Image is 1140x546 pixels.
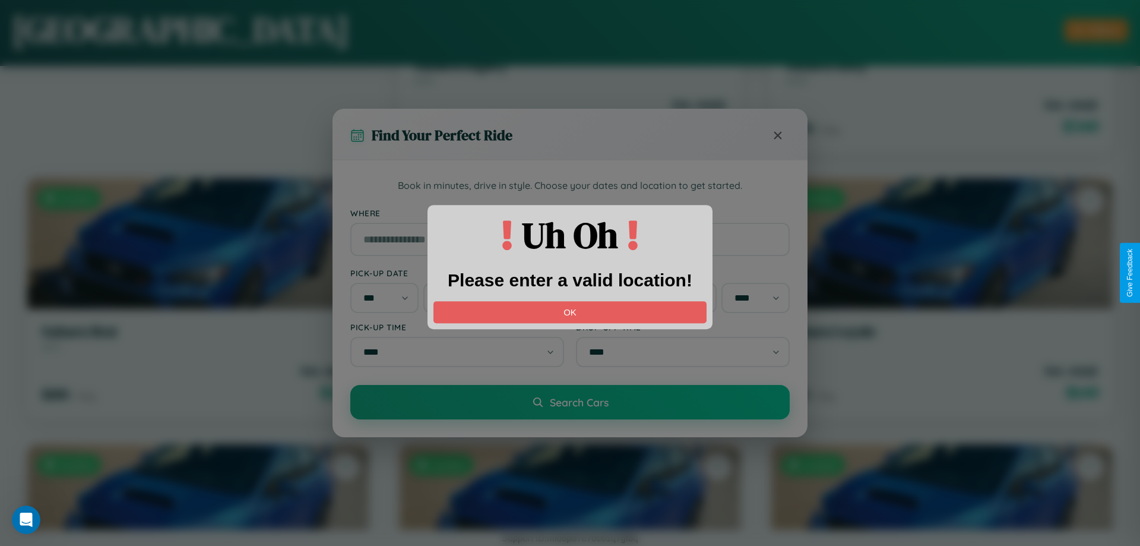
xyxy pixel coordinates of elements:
[350,178,790,194] p: Book in minutes, drive in style. Choose your dates and location to get started.
[372,125,512,145] h3: Find Your Perfect Ride
[550,396,609,409] span: Search Cars
[576,268,790,278] label: Drop-off Date
[350,208,790,218] label: Where
[350,322,564,332] label: Pick-up Time
[350,268,564,278] label: Pick-up Date
[576,322,790,332] label: Drop-off Time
